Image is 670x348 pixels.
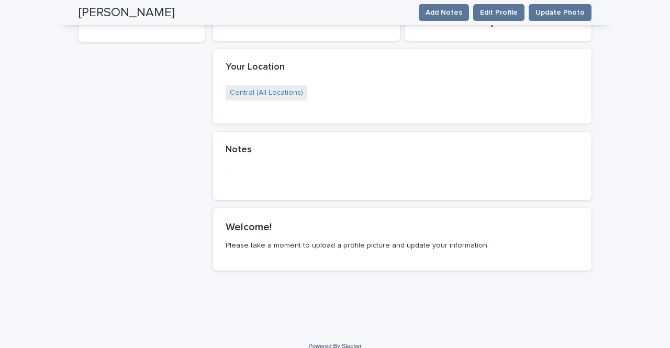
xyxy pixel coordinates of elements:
p: Please take a moment to upload a profile picture and update your information. [226,241,579,250]
span: Update Photo [535,7,585,18]
h2: Notes [226,144,252,156]
span: Add Notes [426,7,462,18]
button: Edit Profile [473,4,524,21]
a: Central (All Locations) [230,87,303,98]
p: - [226,169,579,179]
button: Add Notes [419,4,469,21]
h2: [PERSON_NAME] [79,5,175,20]
span: Edit Profile [480,7,518,18]
h2: Welcome! [226,221,579,233]
button: Update Photo [529,4,591,21]
h2: Your Location [226,62,285,73]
